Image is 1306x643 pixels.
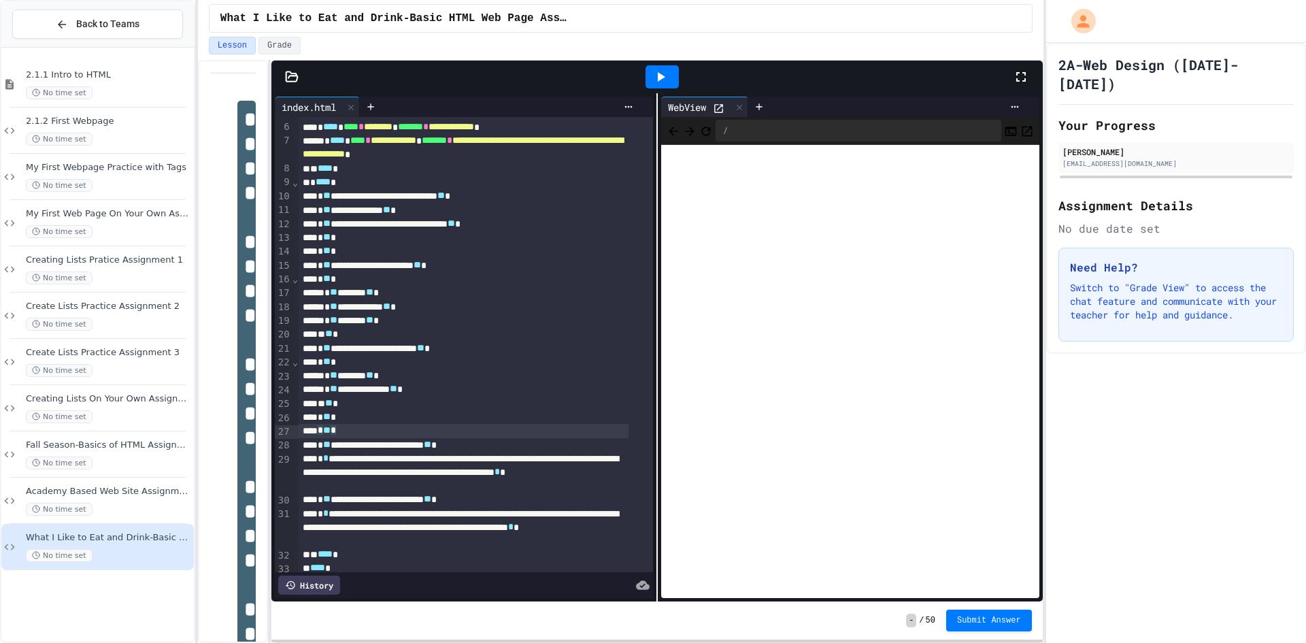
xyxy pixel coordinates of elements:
span: 2.1.1 Intro to HTML [26,69,191,81]
div: index.html [275,100,343,114]
span: No time set [26,225,93,238]
h2: Assignment Details [1058,196,1294,215]
div: 11 [275,203,292,217]
span: Fall Season-Basics of HTML Assignment [26,440,191,451]
span: No time set [26,86,93,99]
div: 18 [275,301,292,314]
div: 23 [275,370,292,384]
div: WebView [661,97,748,117]
div: 6 [275,120,292,134]
span: Fold line [292,177,299,188]
h2: Your Progress [1058,116,1294,135]
div: 15 [275,259,292,273]
div: 12 [275,218,292,231]
span: Back [667,122,680,139]
span: Create Lists Practice Assignment 2 [26,301,191,312]
div: [PERSON_NAME] [1062,146,1290,158]
div: 24 [275,384,292,397]
div: WebView [661,100,713,114]
div: No due date set [1058,220,1294,237]
div: index.html [275,97,360,117]
span: Fold line [292,274,299,284]
button: Back to Teams [12,10,183,39]
span: No time set [26,410,93,423]
span: Submit Answer [957,615,1021,626]
div: / [716,120,1001,142]
span: Back to Teams [76,17,139,31]
span: No time set [26,503,93,516]
div: 28 [275,439,292,452]
p: Switch to "Grade View" to access the chat feature and communicate with your teacher for help and ... [1070,281,1282,322]
span: 2.1.2 First Webpage [26,116,191,127]
span: No time set [26,179,93,192]
span: No time set [26,133,93,146]
div: 27 [275,425,292,439]
span: My First Webpage Practice with Tags [26,162,191,174]
div: My Account [1057,5,1099,37]
div: 31 [275,508,292,548]
div: 22 [275,356,292,369]
div: 8 [275,162,292,176]
span: - [906,614,916,627]
span: No time set [26,364,93,377]
div: History [278,576,340,595]
div: 32 [275,549,292,563]
span: No time set [26,457,93,469]
span: Forward [683,122,697,139]
span: Academy Based Web Site Assignment [26,486,191,497]
button: Lesson [209,37,256,54]
div: 9 [275,176,292,189]
iframe: Web Preview [661,145,1039,599]
div: 26 [275,412,292,425]
span: 50 [926,615,935,626]
button: Refresh [699,122,713,139]
div: 30 [275,494,292,508]
button: Submit Answer [946,610,1032,631]
span: Creating Lists On Your Own Assignment [26,393,191,405]
div: [EMAIL_ADDRESS][DOMAIN_NAME] [1062,159,1290,169]
button: Console [1004,122,1018,139]
span: No time set [26,549,93,562]
span: Create Lists Practice Assignment 3 [26,347,191,359]
div: 14 [275,245,292,259]
div: 29 [275,453,292,494]
span: / [919,615,924,626]
span: Creating Lists Pratice Assignment 1 [26,254,191,266]
span: No time set [26,318,93,331]
span: My First Web Page On Your Own Assignment [26,208,191,220]
span: Fold line [292,357,299,367]
div: 13 [275,231,292,245]
div: 25 [275,397,292,411]
button: Open in new tab [1020,122,1034,139]
span: What I Like to Eat and Drink-Basic HTML Web Page Assignment [26,532,191,544]
div: 16 [275,273,292,286]
div: 17 [275,286,292,300]
button: Grade [258,37,301,54]
div: 19 [275,314,292,328]
h3: Need Help? [1070,259,1282,276]
h1: 2A-Web Design ([DATE]-[DATE]) [1058,55,1294,93]
div: 21 [275,342,292,356]
div: 20 [275,328,292,342]
span: What I Like to Eat and Drink-Basic HTML Web Page Assignment [220,10,569,27]
span: No time set [26,271,93,284]
div: 10 [275,190,292,203]
div: 7 [275,134,292,162]
div: 33 [275,563,292,576]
